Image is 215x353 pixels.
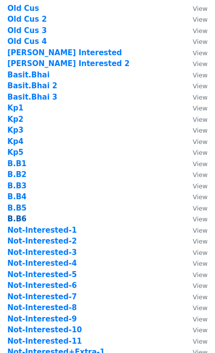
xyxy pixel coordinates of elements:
a: View [183,204,208,212]
a: Not-Interested-7 [7,292,77,301]
small: View [193,127,208,134]
small: View [193,193,208,201]
a: Not-Interested-4 [7,259,77,268]
a: Kp4 [7,137,24,146]
iframe: Chat Widget [166,306,215,353]
a: View [183,148,208,157]
a: Not-Interested-10 [7,325,82,334]
a: View [183,226,208,235]
a: View [183,26,208,35]
a: Not-Interested-8 [7,303,77,312]
small: View [193,160,208,168]
small: View [193,205,208,212]
small: View [193,38,208,45]
a: View [183,303,208,312]
a: View [183,214,208,223]
a: Not-Interested-6 [7,281,77,290]
strong: Kp3 [7,126,24,135]
small: View [193,304,208,312]
a: B.B4 [7,192,27,201]
a: [PERSON_NAME] Interested [7,48,122,57]
small: View [193,138,208,145]
a: B.B2 [7,170,27,179]
strong: Kp2 [7,115,24,124]
a: View [183,126,208,135]
strong: Old Cus 4 [7,37,47,46]
a: View [183,115,208,124]
small: View [193,94,208,101]
a: View [183,270,208,279]
a: View [183,81,208,90]
a: View [183,248,208,257]
small: View [193,182,208,190]
a: B.B1 [7,159,27,168]
a: View [183,104,208,112]
small: View [193,227,208,234]
small: View [193,149,208,156]
small: View [193,71,208,79]
small: View [193,215,208,223]
a: B.B3 [7,181,27,190]
small: View [193,49,208,57]
a: Old Cus [7,4,39,13]
a: Old Cus 2 [7,15,47,24]
a: Not-Interested-1 [7,226,77,235]
a: View [183,259,208,268]
a: View [183,170,208,179]
small: View [193,171,208,178]
a: B.B5 [7,204,27,212]
small: View [193,16,208,23]
a: Not-Interested-11 [7,337,82,346]
a: Not-Interested-3 [7,248,77,257]
a: View [183,59,208,68]
a: View [183,192,208,201]
small: View [193,282,208,289]
small: View [193,5,208,12]
a: Not-Interested-2 [7,237,77,246]
a: B.B6 [7,214,27,223]
a: Kp1 [7,104,24,112]
a: View [183,181,208,190]
small: View [193,27,208,35]
a: View [183,281,208,290]
small: View [193,82,208,90]
small: View [193,260,208,267]
strong: Basit.Bhai 2 [7,81,58,90]
a: View [183,93,208,102]
small: View [193,105,208,112]
a: Old Cus 3 [7,26,47,35]
small: View [193,249,208,256]
a: [PERSON_NAME] Interested 2 [7,59,130,68]
a: Basit.Bhai 3 [7,93,58,102]
strong: Kp5 [7,148,24,157]
a: Not-Interested-5 [7,270,77,279]
small: View [193,238,208,245]
a: Basit.Bhai [7,71,50,79]
a: View [183,15,208,24]
a: View [183,292,208,301]
a: Not-Interested-9 [7,315,77,323]
a: View [183,48,208,57]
